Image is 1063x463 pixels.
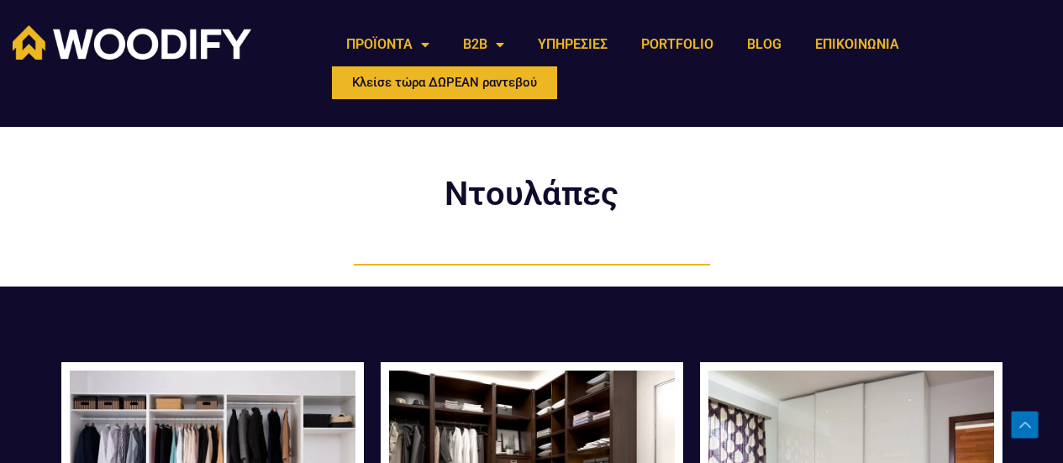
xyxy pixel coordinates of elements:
[329,64,560,102] a: Κλείσε τώρα ΔΩΡΕΑΝ ραντεβού
[446,25,521,64] a: B2B
[730,25,798,64] a: BLOG
[329,25,916,64] nav: Menu
[352,76,537,89] span: Κλείσε τώρα ΔΩΡΕΑΝ ραντεβού
[13,25,251,60] img: Woodify
[329,25,446,64] a: ΠΡΟΪΟΝΤΑ
[624,25,730,64] a: PORTFOLIO
[521,25,624,64] a: ΥΠΗΡΕΣΙΕΣ
[798,25,916,64] a: ΕΠΙΚΟΙΝΩΝΙΑ
[330,177,734,211] h2: Ντουλάπες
